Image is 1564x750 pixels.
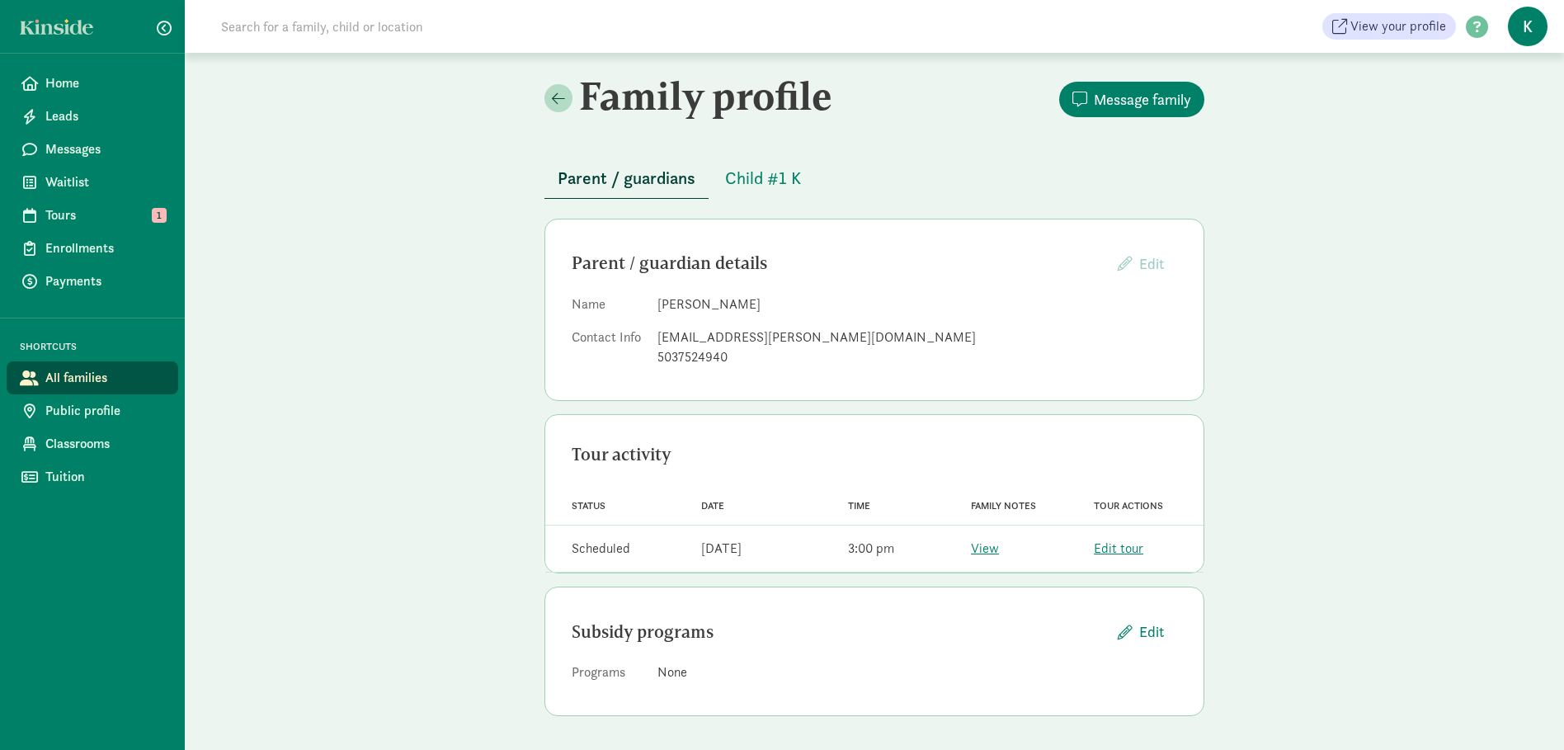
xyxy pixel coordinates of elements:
div: Subsidy programs [572,619,1105,645]
span: View your profile [1350,17,1446,36]
span: Classrooms [45,434,165,454]
span: All families [45,368,165,388]
input: Search for a family, child or location [211,10,674,43]
div: [EMAIL_ADDRESS][PERSON_NAME][DOMAIN_NAME] [657,328,1177,347]
button: Child #1 K [712,158,814,198]
a: Edit tour [1094,540,1143,557]
a: All families [7,361,178,394]
a: Messages [7,133,178,166]
span: K [1508,7,1548,46]
span: Time [848,500,870,512]
div: 3:00 pm [848,539,894,559]
div: [DATE] [701,539,742,559]
span: 1 [152,208,167,223]
dt: Programs [572,663,644,689]
span: Home [45,73,165,93]
dd: [PERSON_NAME] [657,295,1177,314]
a: Leads [7,100,178,133]
h2: Family profile [544,73,871,119]
a: Home [7,67,178,100]
dt: Contact Info [572,328,644,374]
span: Message family [1094,88,1191,111]
a: Classrooms [7,427,178,460]
span: Date [701,500,724,512]
span: Leads [45,106,165,126]
span: Tour actions [1094,500,1163,512]
span: Tours [45,205,165,225]
div: None [657,663,1177,682]
div: 5037524940 [657,347,1177,367]
span: Edit [1139,254,1164,273]
span: Parent / guardians [558,165,695,191]
iframe: Chat Widget [1482,671,1564,750]
button: Message family [1059,82,1204,117]
span: Family notes [971,500,1036,512]
span: Messages [45,139,165,159]
a: Tuition [7,460,178,493]
a: Waitlist [7,166,178,199]
a: Public profile [7,394,178,427]
div: Tour activity [572,441,1177,468]
a: Enrollments [7,232,178,265]
a: Payments [7,265,178,298]
a: View your profile [1322,13,1456,40]
a: View [971,540,999,557]
span: Enrollments [45,238,165,258]
a: Child #1 K [712,169,814,188]
a: Tours 1 [7,199,178,232]
div: Scheduled [572,539,630,559]
span: Payments [45,271,165,291]
span: Public profile [45,401,165,421]
div: Parent / guardian details [572,250,1105,276]
span: Tuition [45,467,165,487]
span: Child #1 K [725,165,801,191]
span: Waitlist [45,172,165,192]
button: Edit [1105,246,1177,281]
span: Edit [1139,620,1164,643]
a: Parent / guardians [544,169,709,188]
button: Edit [1105,614,1177,649]
span: Status [572,500,605,512]
dt: Name [572,295,644,321]
button: Parent / guardians [544,158,709,199]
